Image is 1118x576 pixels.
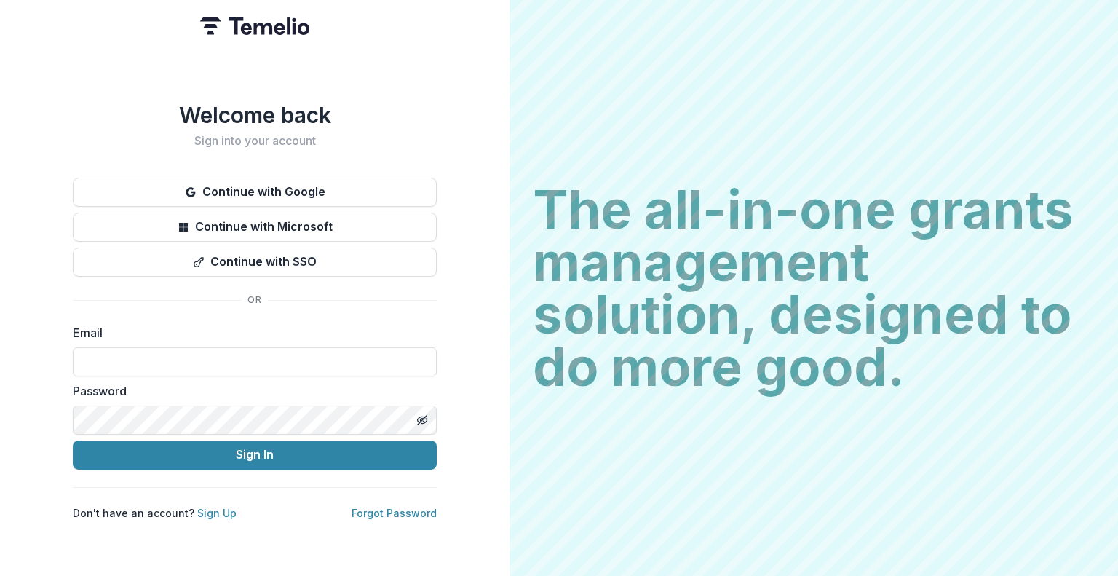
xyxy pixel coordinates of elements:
button: Sign In [73,441,437,470]
button: Toggle password visibility [411,409,434,432]
p: Don't have an account? [73,505,237,521]
h2: Sign into your account [73,134,437,148]
label: Email [73,324,428,342]
label: Password [73,382,428,400]
a: Forgot Password [352,507,437,519]
h1: Welcome back [73,102,437,128]
a: Sign Up [197,507,237,519]
button: Continue with SSO [73,248,437,277]
button: Continue with Google [73,178,437,207]
img: Temelio [200,17,309,35]
button: Continue with Microsoft [73,213,437,242]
